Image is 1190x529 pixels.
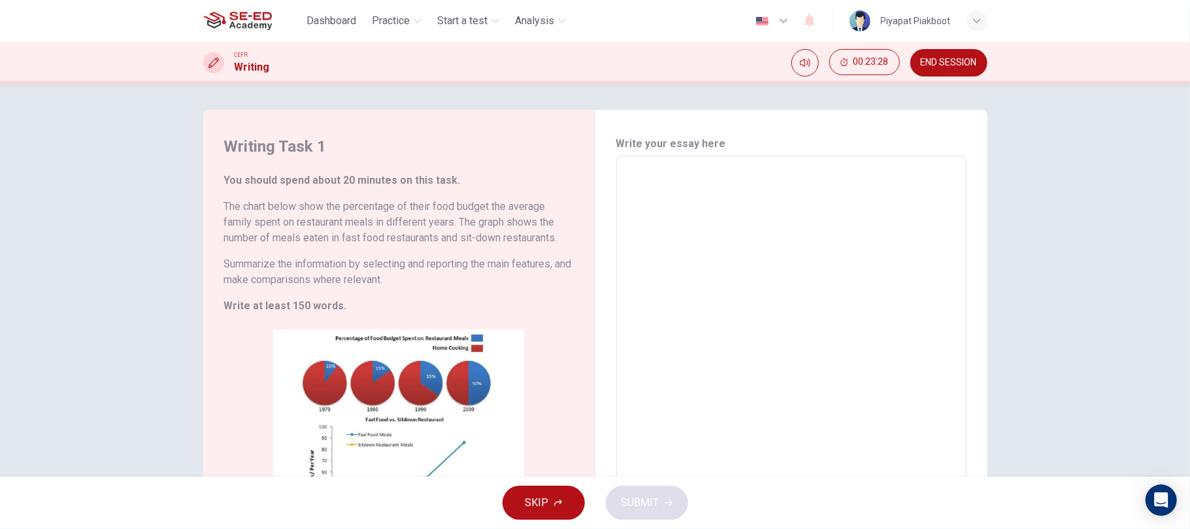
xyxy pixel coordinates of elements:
span: SKIP [525,494,549,512]
div: Mute [791,49,819,77]
button: 00:23:28 [829,49,900,75]
h6: Write your essay here [616,136,967,152]
img: SE-ED Academy logo [203,8,272,34]
h6: You should spend about 20 minutes on this task. [224,173,574,188]
img: en [754,16,770,26]
div: Open Intercom Messenger [1146,485,1177,516]
h6: The chart below show the percentage of their food budget the average family spent on restaurant m... [224,199,574,246]
span: 00:23:28 [853,57,889,67]
span: END SESSION [921,58,977,68]
h6: Summarize the information by selecting and reporting the main features, and make comparisons wher... [224,256,574,288]
button: Start a test [432,9,504,33]
button: SKIP [503,486,585,520]
div: Piyapat Piakboot [881,13,951,29]
h1: Writing [235,60,270,75]
button: Dashboard [301,9,361,33]
button: END SESSION [910,49,987,77]
h4: Writing Task 1 [224,136,574,157]
span: CEFR [235,50,248,60]
button: Analysis [510,9,571,33]
span: Analysis [515,13,554,29]
div: Hide [829,49,900,77]
span: Dashboard [306,13,356,29]
span: Practice [372,13,410,29]
img: Profile picture [850,10,870,31]
a: SE-ED Academy logo [203,8,302,34]
strong: Write at least 150 words. [224,299,347,312]
button: Practice [367,9,427,33]
span: Start a test [437,13,488,29]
